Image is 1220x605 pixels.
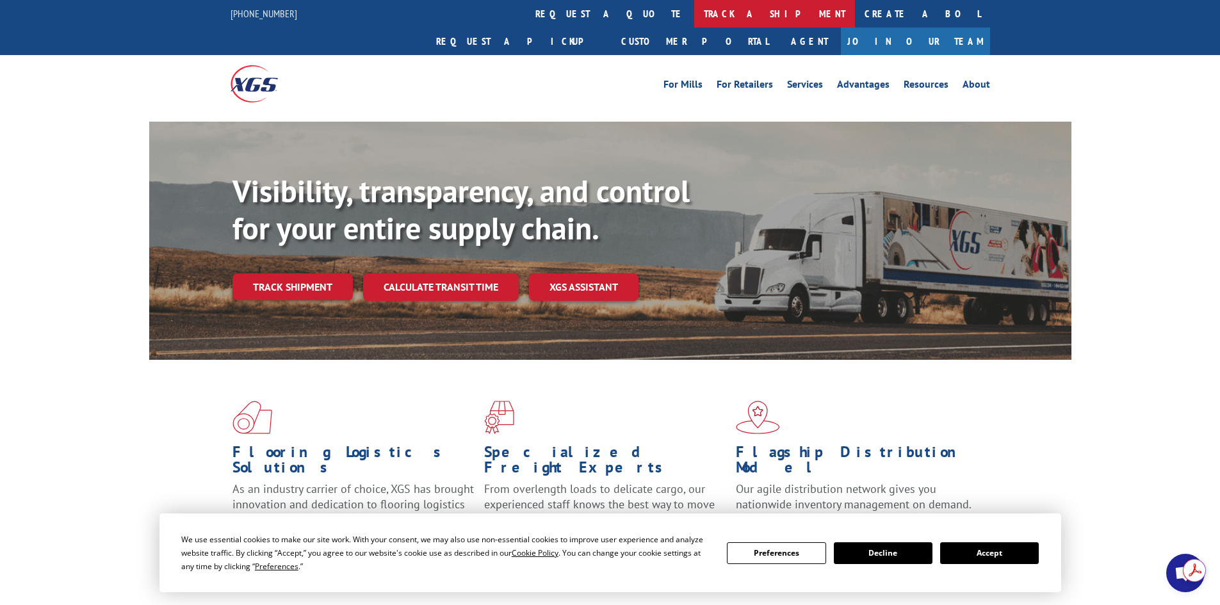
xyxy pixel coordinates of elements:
[736,444,978,481] h1: Flagship Distribution Model
[717,79,773,93] a: For Retailers
[837,79,890,93] a: Advantages
[181,533,712,573] div: We use essential cookies to make our site work. With your consent, we may also use non-essential ...
[232,401,272,434] img: xgs-icon-total-supply-chain-intelligence-red
[736,481,972,512] span: Our agile distribution network gives you nationwide inventory management on demand.
[663,79,703,93] a: For Mills
[232,481,474,527] span: As an industry carrier of choice, XGS has brought innovation and dedication to flooring logistics...
[940,542,1039,564] button: Accept
[841,28,990,55] a: Join Our Team
[529,273,638,301] a: XGS ASSISTANT
[612,28,778,55] a: Customer Portal
[904,79,948,93] a: Resources
[484,401,514,434] img: xgs-icon-focused-on-flooring-red
[963,79,990,93] a: About
[484,444,726,481] h1: Specialized Freight Experts
[736,401,780,434] img: xgs-icon-flagship-distribution-model-red
[512,547,558,558] span: Cookie Policy
[159,513,1061,592] div: Cookie Consent Prompt
[1166,554,1205,592] div: Open chat
[363,273,519,301] a: Calculate transit time
[727,542,826,564] button: Preferences
[427,28,612,55] a: Request a pickup
[232,444,475,481] h1: Flooring Logistics Solutions
[232,171,690,248] b: Visibility, transparency, and control for your entire supply chain.
[231,7,297,20] a: [PHONE_NUMBER]
[834,542,932,564] button: Decline
[484,481,726,538] p: From overlength loads to delicate cargo, our experienced staff knows the best way to move your fr...
[778,28,841,55] a: Agent
[255,561,298,572] span: Preferences
[232,273,353,300] a: Track shipment
[787,79,823,93] a: Services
